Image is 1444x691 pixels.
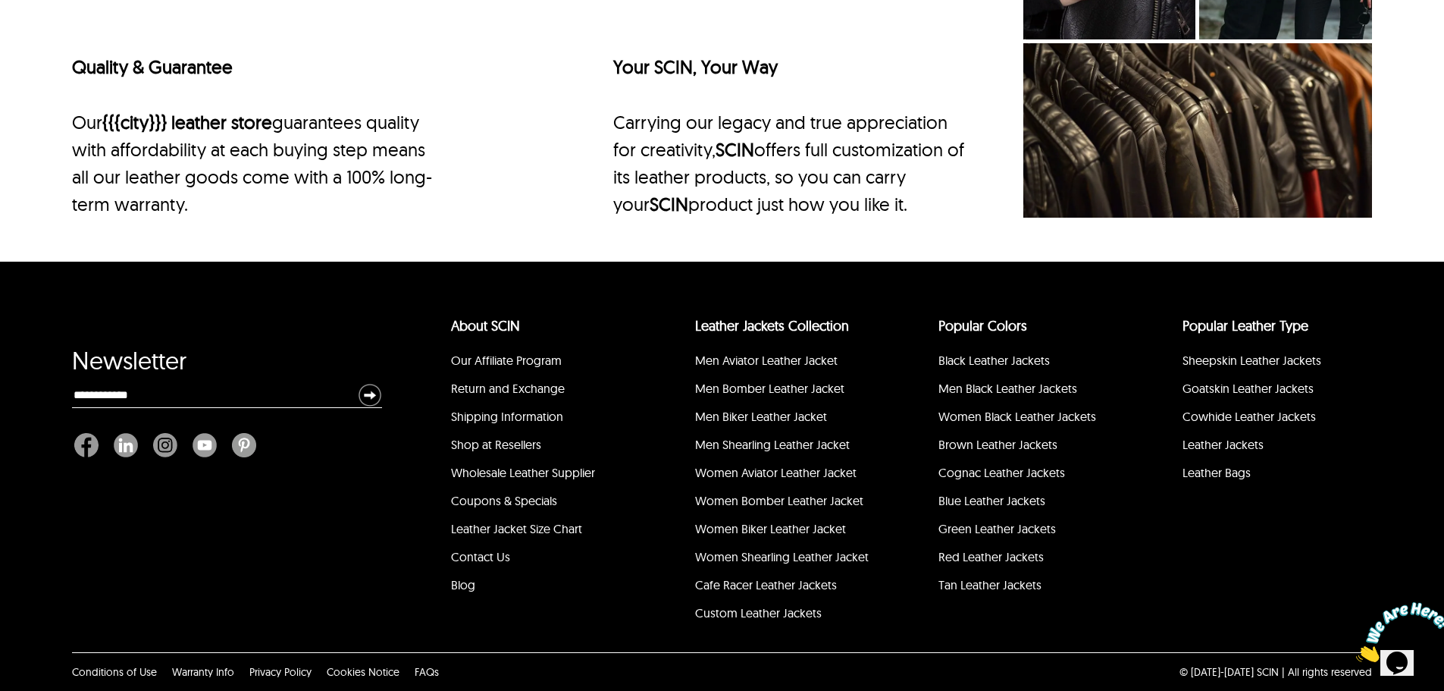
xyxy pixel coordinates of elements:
a: Cafe Racer Leather Jackets [695,577,837,592]
li: Blog [449,573,633,601]
li: Women Bomber Leather Jacket [693,489,877,517]
img: Newsletter Submit [358,383,382,407]
a: Women Aviator Leather Jacket [695,465,857,480]
a: Blog [451,577,475,592]
a: Men Aviator Leather Jacket [695,353,838,368]
li: Men Biker Leather Jacket [693,405,877,433]
a: SCIN [716,138,754,161]
li: Women Shearling Leather Jacket [693,545,877,573]
li: Leather Jackets [1180,433,1364,461]
a: popular leather jacket colors [938,317,1027,335]
a: Shop at Resellers [451,437,541,452]
a: Facebook [74,433,106,457]
a: Shipping Information [451,409,563,424]
img: Youtube [193,433,217,457]
a: Goatskin Leather Jackets [1182,381,1314,396]
a: Coupons & Specials [451,493,557,508]
li: Green Leather Jackets [936,517,1120,545]
strong: {{{city}}} [102,111,167,133]
li: Leather Jacket Size Chart [449,517,633,545]
a: Tan Leather Jackets [938,577,1041,592]
a: Linkedin [106,433,146,457]
span: Cookies Notice [327,665,399,679]
a: Women Biker Leather Jacket [695,521,846,536]
li: Women Aviator Leather Jacket [693,461,877,489]
a: Cognac Leather Jackets [938,465,1065,480]
a: Custom Leather Jackets [695,605,822,620]
li: Women Biker Leather Jacket [693,517,877,545]
li: Leather Bags [1180,461,1364,489]
a: Our Affiliate Program [451,353,562,368]
li: Coupons & Specials [449,489,633,517]
a: Black Leather Jackets [938,353,1050,368]
a: Women Shearling Leather Jacket [695,549,869,564]
a: FAQs [415,665,439,679]
img: why-scin-jackets-are-the-best-bottom [1023,43,1372,218]
a: Men Biker Leather Jacket [695,409,827,424]
a: Pinterest [224,433,256,457]
li: Wholesale Leather Supplier [449,461,633,489]
li: Our Affiliate Program [449,349,633,377]
li: Return and Exchange [449,377,633,405]
div: Quality & Guarantee [72,55,433,78]
li: Men Shearling Leather Jacket [693,433,877,461]
a: Cowhide Leather Jackets [1182,409,1316,424]
a: Red Leather Jackets [938,549,1044,564]
a: Return and Exchange [451,381,565,396]
a: Leather Jacket Size Chart [451,521,582,536]
li: Men Black Leather Jackets [936,377,1120,405]
div: Newsletter [72,353,382,383]
a: Women Black Leather Jackets [938,409,1096,424]
a: Leather Bags [1182,465,1251,480]
strong: leather store [171,111,272,133]
a: Contact Us [451,549,510,564]
a: Conditions of Use [72,665,157,679]
iframe: chat widget [1350,596,1444,668]
li: Black Leather Jackets [936,349,1120,377]
a: Warranty Info [172,665,234,679]
li: Shop at Resellers [449,433,633,461]
li: Goatskin Leather Jackets [1180,377,1364,405]
li: Shipping Information [449,405,633,433]
img: Facebook [74,433,99,457]
li: Cowhide Leather Jackets [1180,405,1364,433]
p: Carrying our legacy and true appreciation for creativity, offers full customization of its leathe... [613,108,974,218]
li: Women Black Leather Jackets [936,405,1120,433]
a: About SCIN [451,317,520,335]
a: Men Shearling Leather Jacket [695,437,850,452]
li: Tan Leather Jackets [936,573,1120,601]
li: Cafe Racer Leather Jackets [693,573,877,601]
p: Our guarantees quality with affordability at each buying step means all our leather goods come wi... [72,108,433,218]
li: Men Bomber Leather Jacket [693,377,877,405]
a: Blue Leather Jackets [938,493,1045,508]
a: Brown Leather Jackets [938,437,1057,452]
li: Red Leather Jackets [936,545,1120,573]
a: Men Black Leather Jackets [938,381,1077,396]
img: Linkedin [114,433,138,457]
img: Pinterest [232,433,256,457]
a: SCIN [650,193,688,215]
img: Chat attention grabber [6,6,100,66]
a: Privacy Policy [249,665,312,679]
li: Blue Leather Jackets [936,489,1120,517]
a: Sheepskin Leather Jackets [1182,353,1321,368]
div: Your SCIN, Your Way [613,55,974,78]
li: Custom Leather Jackets [693,601,877,630]
li: Men Aviator Leather Jacket [693,349,877,377]
a: Youtube [185,433,224,457]
img: Instagram [153,433,177,457]
a: Green Leather Jackets [938,521,1056,536]
a: Men Bomber Leather Jacket [695,381,844,396]
a: Popular Leather Type [1182,317,1308,335]
a: Instagram [146,433,185,457]
a: Leather Jackets Collection [695,317,849,335]
p: © [DATE]-[DATE] SCIN | All rights reserved [1179,664,1372,680]
li: Cognac Leather Jackets [936,461,1120,489]
li: Brown Leather Jackets [936,433,1120,461]
li: Sheepskin Leather Jackets [1180,349,1364,377]
a: Leather Jackets [1182,437,1264,452]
